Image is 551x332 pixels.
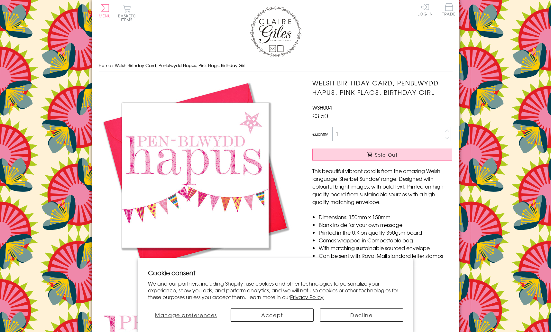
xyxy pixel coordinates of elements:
[148,308,224,322] button: Manage preferences
[319,252,452,259] li: Can be sent with Royal Mail standard letter stamps
[320,308,403,322] button: Decline
[148,280,403,300] p: We and our partners, including Shopify, use cookies and other technologies to personalize your ex...
[231,308,314,322] button: Accept
[121,13,136,23] span: 0 items
[312,111,328,120] span: £3.50
[290,293,324,301] a: Privacy Policy
[319,236,452,244] li: Comes wrapped in Compostable bag
[442,3,456,16] span: Trade
[118,5,136,22] button: Basket0 items
[250,6,301,57] img: Claire Giles Greetings Cards
[442,3,456,17] a: Trade
[319,221,452,229] li: Blank inside for your own message
[155,311,217,319] span: Manage preferences
[99,13,111,19] span: Menu
[319,213,452,221] li: Dimensions: 150mm x 150mm
[312,167,452,206] p: This beautiful vibrant card is from the amazing Welsh language 'Sherbet Sundae' range. Designed w...
[99,78,292,272] img: Welsh Birthday Card, Penblwydd Hapus, Pink Flags, Birthday Girl
[418,3,433,16] a: Log In
[312,131,328,137] label: Quantity
[99,62,111,68] a: Home
[319,229,452,236] li: Printed in the U.K on quality 350gsm board
[312,103,332,111] span: WSH004
[375,151,398,158] span: Sold Out
[319,244,452,252] li: With matching sustainable sourced envelope
[312,78,452,97] h1: Welsh Birthday Card, Penblwydd Hapus, Pink Flags, Birthday Girl
[312,149,452,161] button: Sold Out
[112,62,114,68] span: ›
[148,268,403,277] h2: Cookie consent
[99,4,111,18] button: Menu
[115,62,245,68] span: Welsh Birthday Card, Penblwydd Hapus, Pink Flags, Birthday Girl
[99,59,453,72] nav: breadcrumbs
